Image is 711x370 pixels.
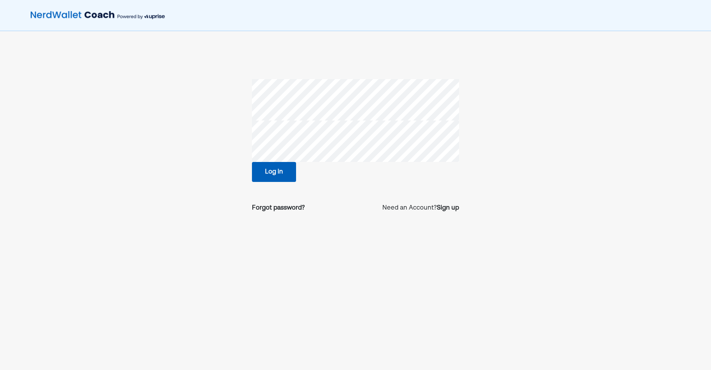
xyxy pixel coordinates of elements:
a: Sign up [437,203,459,213]
button: Log in [252,162,296,182]
a: Forgot password? [252,203,305,213]
p: Need an Account? [382,203,459,213]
